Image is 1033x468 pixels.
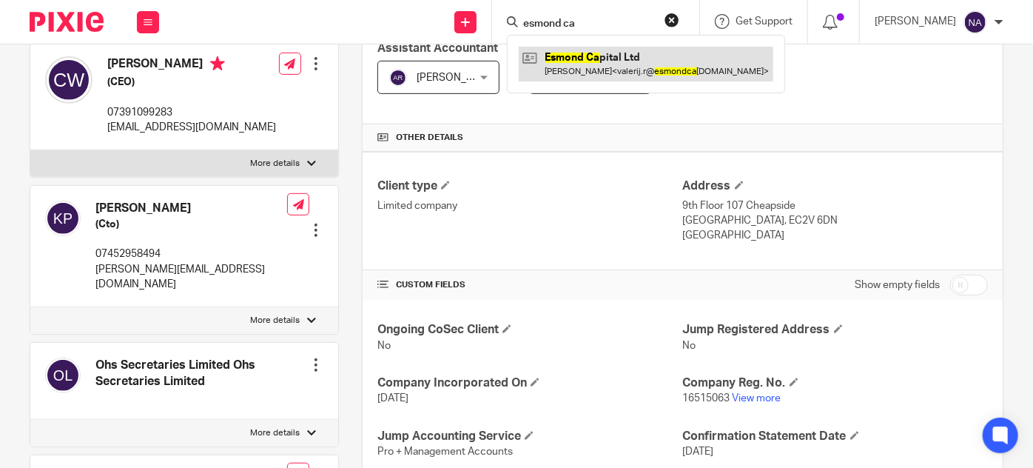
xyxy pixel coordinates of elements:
span: Pro + Management Accounts [377,447,513,457]
img: Pixie [30,12,104,32]
p: 07391099283 [107,105,276,120]
h4: [PERSON_NAME] [107,56,276,75]
h4: Company Incorporated On [377,375,682,391]
img: svg%3E [45,56,92,104]
input: Search [522,18,655,31]
span: No [377,341,391,351]
span: [PERSON_NAME] [417,73,498,83]
p: More details [250,427,300,439]
p: 07452958494 [95,247,287,261]
i: Primary [210,56,225,71]
button: Clear [664,13,679,27]
span: [DATE] [683,447,714,457]
h4: Client type [377,178,682,194]
a: View more [733,393,781,404]
p: [EMAIL_ADDRESS][DOMAIN_NAME] [107,120,276,135]
span: No [683,341,696,351]
span: Assistant Accountant [377,42,498,54]
p: [GEOGRAPHIC_DATA], EC2V 6DN [683,213,988,228]
p: More details [250,315,300,327]
p: Limited company [377,198,682,213]
span: [DATE] [377,393,408,404]
p: 9th Floor 107 Cheapside [683,198,988,213]
h5: (CEO) [107,75,276,90]
p: [GEOGRAPHIC_DATA] [683,228,988,243]
span: Get Support [736,16,793,27]
img: svg%3E [963,10,987,34]
h4: Ohs Secretaries Limited Ohs Secretaries Limited [95,358,309,390]
span: Other details [396,132,463,144]
h4: CUSTOM FIELDS [377,279,682,291]
p: More details [250,158,300,170]
h5: (Cto) [95,217,287,232]
img: svg%3E [389,69,407,87]
label: Show empty fields [855,278,940,292]
img: svg%3E [45,358,81,393]
span: 16515063 [683,393,730,404]
p: [PERSON_NAME] [875,14,956,29]
h4: Address [683,178,988,194]
h4: Confirmation Statement Date [683,429,988,444]
h4: Jump Registered Address [683,322,988,338]
h4: Jump Accounting Service [377,429,682,444]
p: [PERSON_NAME][EMAIL_ADDRESS][DOMAIN_NAME] [95,262,287,292]
h4: Ongoing CoSec Client [377,322,682,338]
img: svg%3E [45,201,81,236]
h4: Company Reg. No. [683,375,988,391]
h4: [PERSON_NAME] [95,201,287,216]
